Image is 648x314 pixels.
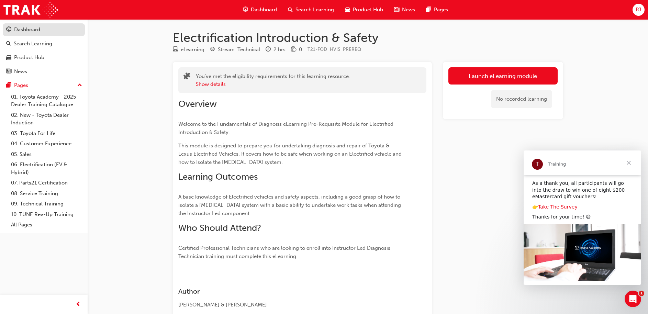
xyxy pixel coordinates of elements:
a: 06. Electrification (EV & Hybrid) [8,159,85,178]
span: puzzle-icon [183,73,190,81]
div: Price [291,45,302,54]
span: search-icon [288,5,293,14]
div: You've met the eligibility requirements for this learning resource. [196,72,350,88]
a: 09. Technical Training [8,199,85,209]
div: Duration [266,45,286,54]
span: learningResourceType_ELEARNING-icon [173,47,178,53]
a: search-iconSearch Learning [282,3,339,17]
div: Search Learning [14,40,52,48]
a: 02. New - Toyota Dealer Induction [8,110,85,128]
span: pages-icon [426,5,431,14]
span: news-icon [6,69,11,75]
div: [PERSON_NAME] & [PERSON_NAME] [178,301,402,309]
div: News [14,68,27,76]
div: eLearning [181,46,204,54]
button: PJ [633,4,645,16]
a: 03. Toyota For Life [8,128,85,139]
a: Launch eLearning module [448,67,558,85]
span: car-icon [6,55,11,61]
span: money-icon [291,47,296,53]
span: Pages [434,6,448,14]
a: News [3,65,85,78]
a: guage-iconDashboard [237,3,282,17]
a: 01. Toyota Academy - 2025 Dealer Training Catalogue [8,92,85,110]
button: Show details [196,80,226,88]
span: car-icon [345,5,350,14]
span: Who Should Attend? [178,223,261,233]
a: 08. Service Training [8,188,85,199]
div: Type [173,45,204,54]
span: guage-icon [6,27,11,33]
div: 2 hrs [273,46,286,54]
h3: Author [178,288,402,295]
span: guage-icon [243,5,248,14]
a: 04. Customer Experience [8,138,85,149]
span: Search Learning [295,6,334,14]
span: Welcome to the Fundamentals of Diagnosis eLearning Pre-Requisite Module for Electrified Introduct... [178,121,395,135]
span: up-icon [77,81,82,90]
span: Product Hub [353,6,383,14]
span: clock-icon [266,47,271,53]
span: News [402,6,415,14]
a: Search Learning [3,37,85,50]
a: 07. Parts21 Certification [8,178,85,188]
button: Pages [3,79,85,92]
span: target-icon [210,47,215,53]
span: Learning Outcomes [178,171,258,182]
div: Stream [210,45,260,54]
span: PJ [636,6,641,14]
div: Dashboard [14,26,40,34]
h1: Electrification Introduction & Safety [173,30,563,45]
span: This module is designed to prepare you for undertaking diagnosis and repair of Toyota & Lexus Ele... [178,143,403,165]
a: All Pages [8,220,85,230]
a: Dashboard [3,23,85,36]
a: news-iconNews [389,3,421,17]
a: Product Hub [3,51,85,64]
a: 05. Sales [8,149,85,160]
button: DashboardSearch LearningProduct HubNews [3,22,85,79]
span: 1 [639,291,644,296]
div: 0 [299,46,302,54]
span: Dashboard [251,6,277,14]
span: prev-icon [76,300,81,309]
div: Product Hub [14,54,44,61]
div: Stream: Technical [218,46,260,54]
span: A base knowledge of Electrified vehicles and safety aspects, including a good grasp of how to iso... [178,194,402,216]
span: news-icon [394,5,399,14]
a: pages-iconPages [421,3,454,17]
span: Certified Professional Technicians who are looking to enroll into Instructor Led Diagnosis Techni... [178,245,392,259]
span: Learning resource code [308,46,361,52]
iframe: Intercom live chat [625,291,641,307]
span: Overview [178,99,217,109]
a: 10. TUNE Rev-Up Training [8,209,85,220]
iframe: Intercom live chat message [524,150,641,285]
div: Pages [14,81,28,89]
div: No recorded learning [491,90,552,108]
img: Trak [3,2,58,18]
span: pages-icon [6,82,11,89]
span: search-icon [6,41,11,47]
a: car-iconProduct Hub [339,3,389,17]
